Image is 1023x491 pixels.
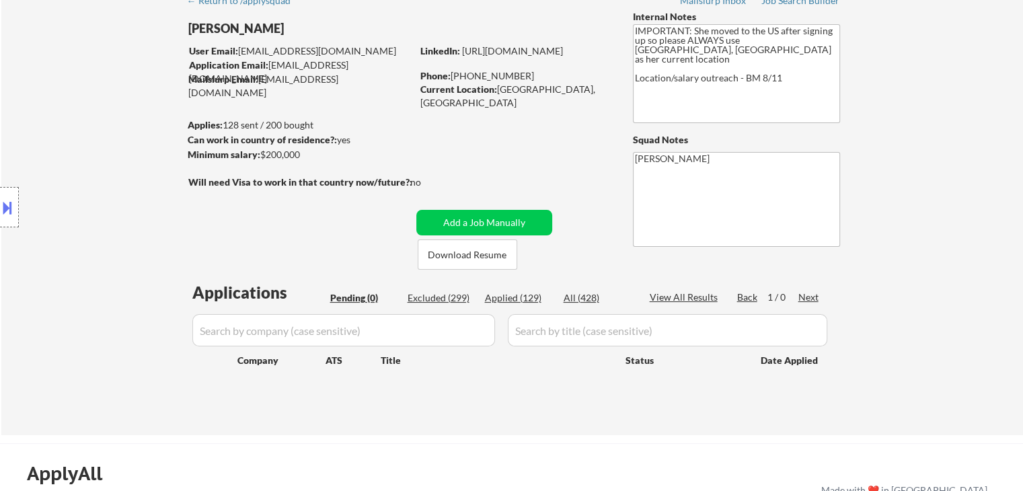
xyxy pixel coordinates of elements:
button: Add a Job Manually [416,210,552,235]
div: no [410,176,449,189]
div: yes [188,133,408,147]
div: [PERSON_NAME] [188,20,465,37]
strong: Mailslurp Email: [188,73,258,85]
strong: User Email: [189,45,238,56]
input: Search by title (case sensitive) [508,314,827,346]
div: $200,000 [188,148,412,161]
div: Applications [192,285,326,301]
div: ATS [326,354,381,367]
strong: Phone: [420,70,451,81]
div: [EMAIL_ADDRESS][DOMAIN_NAME] [189,59,412,85]
div: Title [381,354,613,367]
div: Back [737,291,759,304]
div: 128 sent / 200 bought [188,118,412,132]
div: 1 / 0 [767,291,798,304]
div: All (428) [564,291,631,305]
strong: Will need Visa to work in that country now/future?: [188,176,412,188]
div: Applied (129) [485,291,552,305]
div: Date Applied [761,354,820,367]
div: [PHONE_NUMBER] [420,69,611,83]
button: Download Resume [418,239,517,270]
div: ApplyAll [27,462,118,485]
strong: LinkedIn: [420,45,460,56]
strong: Can work in country of residence?: [188,134,337,145]
div: Next [798,291,820,304]
div: Excluded (299) [408,291,475,305]
div: [GEOGRAPHIC_DATA], [GEOGRAPHIC_DATA] [420,83,611,109]
a: [URL][DOMAIN_NAME] [462,45,563,56]
input: Search by company (case sensitive) [192,314,495,346]
div: [EMAIL_ADDRESS][DOMAIN_NAME] [189,44,412,58]
div: View All Results [650,291,722,304]
strong: Application Email: [189,59,268,71]
div: Status [626,348,741,372]
div: Squad Notes [633,133,840,147]
div: Company [237,354,326,367]
strong: Current Location: [420,83,497,95]
div: [EMAIL_ADDRESS][DOMAIN_NAME] [188,73,412,99]
div: Internal Notes [633,10,840,24]
div: Pending (0) [330,291,397,305]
